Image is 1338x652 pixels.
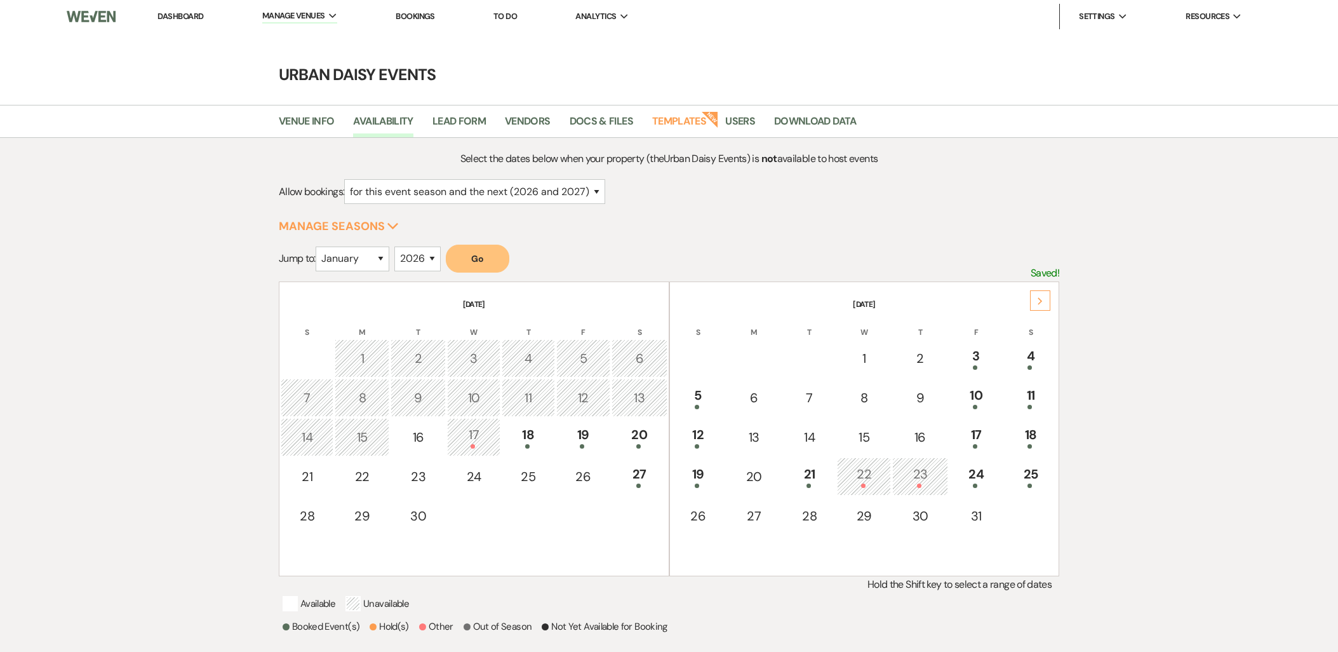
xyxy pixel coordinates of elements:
[262,10,325,22] span: Manage Venues
[678,506,718,526] div: 26
[398,428,439,447] div: 16
[556,311,611,338] th: F
[288,467,327,486] div: 21
[419,619,453,634] p: Other
[1031,265,1059,282] p: Saved!
[509,425,548,449] div: 18
[288,388,327,407] div: 7
[335,311,389,338] th: M
[502,311,555,338] th: T
[398,506,439,526] div: 30
[279,221,399,232] button: Manage Seasons
[279,252,316,265] span: Jump to:
[563,388,604,407] div: 12
[342,467,382,486] div: 22
[899,506,940,526] div: 30
[612,311,667,338] th: S
[956,465,996,488] div: 24
[563,467,604,486] div: 26
[899,349,940,368] div: 2
[619,465,660,488] div: 27
[733,467,775,486] div: 20
[1012,425,1050,449] div: 18
[391,311,446,338] th: T
[956,346,996,370] div: 3
[157,11,203,22] a: Dashboard
[892,311,947,338] th: T
[956,506,996,526] div: 31
[345,596,409,611] p: Unavailable
[342,349,382,368] div: 1
[761,152,777,165] strong: not
[281,311,334,338] th: S
[899,465,940,488] div: 23
[652,113,706,137] a: Templates
[619,388,660,407] div: 13
[563,349,604,368] div: 5
[509,388,548,407] div: 11
[283,596,335,611] p: Available
[398,388,439,407] div: 9
[790,388,829,407] div: 7
[956,386,996,409] div: 10
[288,428,327,447] div: 14
[790,465,829,488] div: 21
[783,311,836,338] th: T
[283,619,359,634] p: Booked Event(s)
[774,113,857,137] a: Download Data
[899,428,940,447] div: 16
[279,113,335,137] a: Venue Info
[844,465,884,488] div: 22
[342,428,382,447] div: 15
[370,619,409,634] p: Hold(s)
[281,283,667,310] th: [DATE]
[678,425,718,449] div: 12
[671,283,1058,310] th: [DATE]
[464,619,532,634] p: Out of Season
[837,311,891,338] th: W
[575,10,616,23] span: Analytics
[671,311,725,338] th: S
[678,386,718,409] div: 5
[844,428,884,447] div: 15
[844,506,884,526] div: 29
[454,349,493,368] div: 3
[1186,10,1229,23] span: Resources
[563,425,604,449] div: 19
[377,151,962,167] p: Select the dates below when your property (the Urban Daisy Events ) is available to host events
[790,428,829,447] div: 14
[733,428,775,447] div: 13
[949,311,1003,338] th: F
[454,467,493,486] div: 24
[396,11,435,22] a: Bookings
[1005,311,1057,338] th: S
[67,3,116,30] img: Weven Logo
[956,425,996,449] div: 17
[570,113,633,137] a: Docs & Files
[844,349,884,368] div: 1
[1012,465,1050,488] div: 25
[447,311,500,338] th: W
[1012,386,1050,409] div: 11
[899,388,940,407] div: 9
[398,467,439,486] div: 23
[279,185,344,198] span: Allow bookings:
[288,506,327,526] div: 28
[619,425,660,449] div: 20
[619,349,660,368] div: 6
[212,64,1127,86] h4: Urban Daisy Events
[726,311,782,338] th: M
[432,113,486,137] a: Lead Form
[1012,346,1050,370] div: 4
[1079,10,1115,23] span: Settings
[493,11,517,22] a: To Do
[505,113,551,137] a: Vendors
[542,619,667,634] p: Not Yet Available for Booking
[733,506,775,526] div: 27
[678,465,718,488] div: 19
[454,425,493,449] div: 17
[398,349,439,368] div: 2
[790,506,829,526] div: 28
[454,388,493,407] div: 10
[702,110,719,128] strong: New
